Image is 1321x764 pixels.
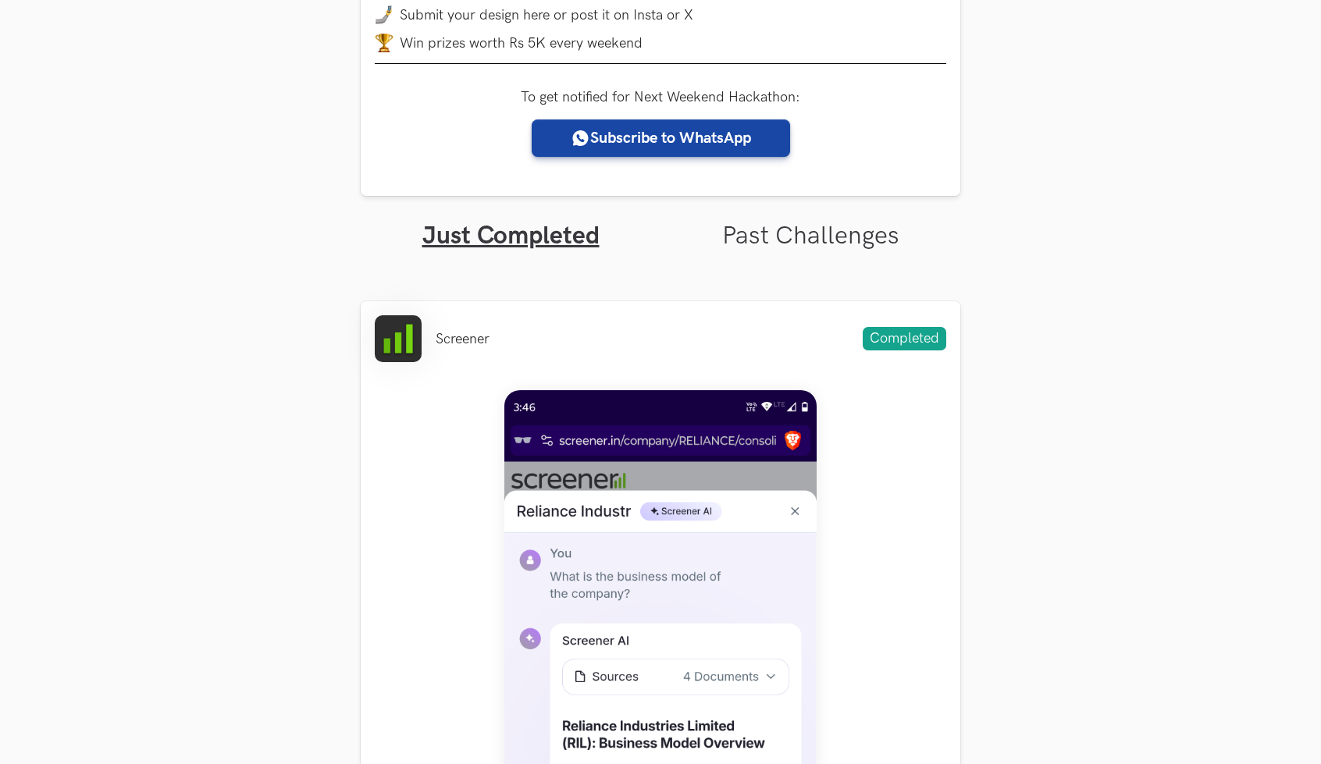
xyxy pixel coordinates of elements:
img: mobile-in-hand.png [375,5,393,24]
span: Completed [863,327,946,350]
li: Win prizes worth Rs 5K every weekend [375,34,946,52]
a: Subscribe to WhatsApp [532,119,790,157]
img: trophy.png [375,34,393,52]
a: Just Completed [422,221,600,251]
li: Screener [436,331,490,347]
span: Submit your design here or post it on Insta or X [400,7,693,23]
ul: Tabs Interface [361,196,960,251]
a: Past Challenges [722,221,899,251]
label: To get notified for Next Weekend Hackathon: [521,89,800,105]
